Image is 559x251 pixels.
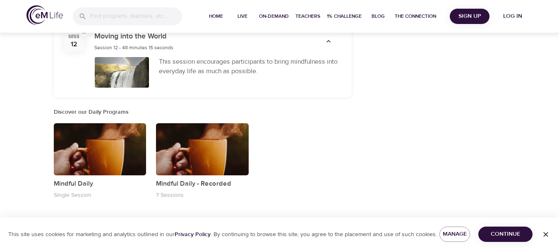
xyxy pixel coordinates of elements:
[233,12,252,21] span: Live
[453,11,486,22] span: Sign Up
[68,33,79,40] div: Sess
[175,231,211,238] a: Privacy Policy
[450,9,489,24] button: Sign Up
[259,12,289,21] span: On-Demand
[54,108,352,117] h6: Discover our Daily Programs
[485,229,526,239] span: Continue
[295,12,320,21] span: Teachers
[446,229,463,239] span: Manage
[395,12,436,21] span: The Connection
[94,44,173,51] span: Session 12 - 48 minutes 15 seconds
[156,191,184,199] p: 7 Sessions
[496,11,529,22] span: Log in
[439,227,470,242] button: Manage
[327,12,362,21] span: 1% Challenge
[94,31,173,43] h6: Moving into the World
[90,7,182,25] input: Find programs, teachers, etc...
[71,40,77,49] div: 12
[156,179,249,189] p: Mindful Daily - Recorded
[54,191,91,199] p: Single Session
[368,12,388,21] span: Blog
[54,179,146,189] p: Mindful Daily
[478,227,533,242] button: Continue
[493,9,533,24] button: Log in
[159,57,342,76] div: This session encourages participants to bring mindfulness into everyday life as much as possible.
[26,5,63,25] img: logo
[206,12,226,21] span: Home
